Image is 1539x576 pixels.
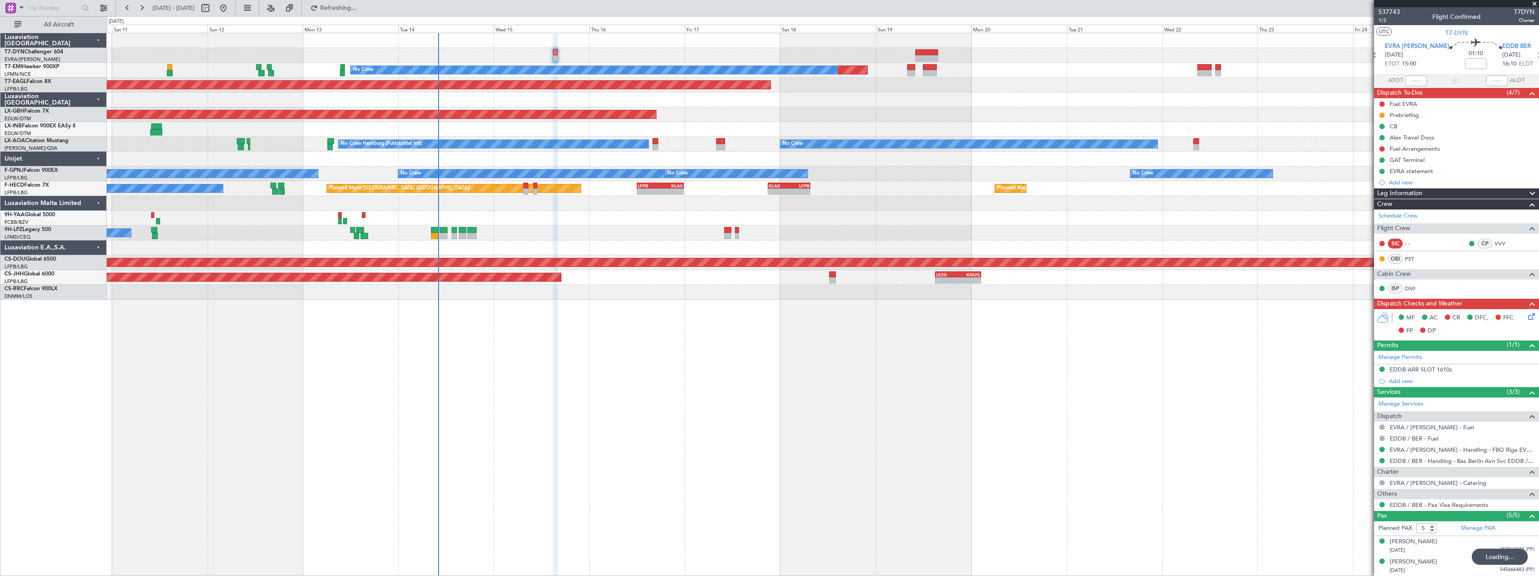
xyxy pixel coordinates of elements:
div: No Crew [1133,167,1153,180]
div: Mon 13 [303,25,398,33]
div: KLAX [660,183,683,188]
div: No Crew [353,63,374,77]
span: 1/2 [1378,17,1400,24]
span: 537743 [1378,7,1400,17]
div: Fri 17 [685,25,780,33]
a: T7-DYNChallenger 604 [4,49,63,55]
a: DMI [1405,284,1425,292]
a: LFMD/CEQ [4,234,30,240]
a: LFPB/LBG [4,86,28,92]
div: No Crew Hamburg (Fuhlsbuttel Intl) [341,137,422,151]
div: - [660,189,683,194]
a: 9H-LPZLegacy 500 [4,227,51,232]
span: LX-GBH [4,109,24,114]
span: AC [1430,314,1438,323]
div: Tue 14 [398,25,494,33]
a: Manage Permits [1378,353,1422,362]
span: Pax [1377,511,1387,521]
div: LFPB [789,183,810,188]
div: Sun 12 [208,25,303,33]
span: Charter [1377,467,1399,477]
a: EVRA / [PERSON_NAME] - Handling - FBO Riga EVRA / [PERSON_NAME] [1390,446,1535,454]
span: Others [1377,489,1397,499]
a: T7-EAGLFalcon 8X [4,79,51,84]
div: [PERSON_NAME] [1390,558,1437,567]
span: 16:10 [1502,60,1517,69]
span: Owner [1514,17,1535,24]
div: Sun 19 [876,25,971,33]
a: LFPB/LBG [4,189,28,196]
a: PST [1405,255,1425,263]
a: Manage PAX [1461,524,1495,533]
div: Add new [1389,179,1535,186]
div: Fuel EVRA [1390,100,1417,108]
a: LFPB/LBG [4,175,28,181]
div: LFPB [638,183,661,188]
span: 058762473 (PP) [1500,546,1535,554]
div: KNUQ [958,272,981,277]
a: F-HECDFalcon 7X [4,183,49,188]
span: 545666483 (PP) [1500,566,1535,574]
div: SIC [1388,239,1403,249]
div: Mon 20 [971,25,1067,33]
span: LX-INB [4,123,22,129]
span: [DATE] [1390,567,1405,574]
span: T7-EAGL [4,79,26,84]
a: EDLW/DTM [4,115,31,122]
span: EVRA [PERSON_NAME] [1385,42,1449,51]
span: T7-EMI [4,64,22,70]
a: EDDB / BER - Handling - Bas Berlin Avn Svc EDDB / SXF [1390,457,1535,465]
div: No Crew [667,167,688,180]
span: ATOT [1388,76,1403,85]
div: Wed 22 [1162,25,1258,33]
div: Flight Confirmed [1432,12,1481,22]
span: EDDB BER [1502,42,1531,51]
a: Manage Services [1378,400,1423,409]
button: Refreshing... [306,1,360,15]
div: [DATE] [109,18,124,26]
a: LFMN/NCE [4,71,31,78]
span: ETOT [1385,60,1400,69]
span: ALDT [1510,76,1525,85]
div: Fri 24 [1353,25,1448,33]
a: CS-DOUGlobal 6500 [4,257,56,262]
span: All Aircraft [23,22,95,28]
span: FFC [1503,314,1513,323]
button: All Aircraft [10,17,97,32]
span: FP [1406,327,1413,336]
span: DP [1428,327,1436,336]
span: Flight Crew [1377,223,1410,234]
a: DNMM/LOS [4,293,32,300]
div: EVRA statement [1390,167,1433,175]
div: EDDB ARR SLOT 1610z [1390,366,1452,373]
a: LFPB/LBG [4,263,28,270]
span: 01:10 [1469,49,1483,58]
div: Add new [1389,377,1535,385]
a: EDDB / BER - Pax Visa Requirements [1390,501,1488,509]
a: LX-AOACitation Mustang [4,138,69,144]
div: CP [1478,239,1492,249]
span: LX-AOA [4,138,25,144]
span: DFC, [1475,314,1488,323]
div: Planned Maint [GEOGRAPHIC_DATA] ([GEOGRAPHIC_DATA]) [997,182,1139,195]
a: T7-EMIHawker 900XP [4,64,59,70]
span: 9H-YAA [4,212,25,218]
div: OBI [1388,254,1403,264]
div: - - [1405,240,1425,248]
a: 9H-YAAGlobal 5000 [4,212,55,218]
div: CB [1390,122,1397,130]
a: [PERSON_NAME]/QSA [4,145,57,152]
span: Crew [1377,199,1392,209]
div: Loading... [1472,549,1528,565]
span: MF [1406,314,1415,323]
a: EVRA / [PERSON_NAME] - Fuel [1390,423,1474,431]
span: [DATE] [1385,51,1403,60]
span: Permits [1377,340,1398,351]
a: EDDB / BER - Fuel [1390,435,1439,442]
div: Alex Travel Docs [1390,134,1434,141]
a: F-GPNJFalcon 900EX [4,168,58,173]
span: Cabin Crew [1377,269,1411,279]
span: CS-DOU [4,257,26,262]
button: UTC [1376,27,1392,35]
span: T7-DYN [1445,28,1468,38]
